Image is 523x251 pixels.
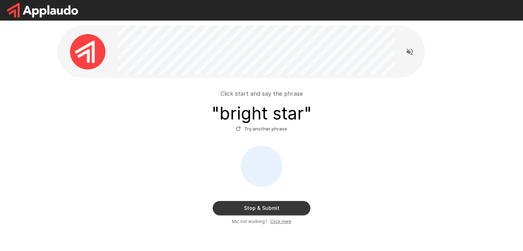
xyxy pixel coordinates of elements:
[212,104,312,123] h3: " "
[403,45,417,59] button: Read questions aloud
[244,125,287,133] font: Try another phrase
[232,218,267,225] span: Mic not working?
[234,123,289,134] button: Try another phrase
[219,103,304,124] font: bright star
[213,201,310,215] button: Stop & Submit
[220,89,303,98] p: Click start and say the phrase
[270,219,291,224] u: Click Here
[70,34,105,69] img: applaudo_avatar.png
